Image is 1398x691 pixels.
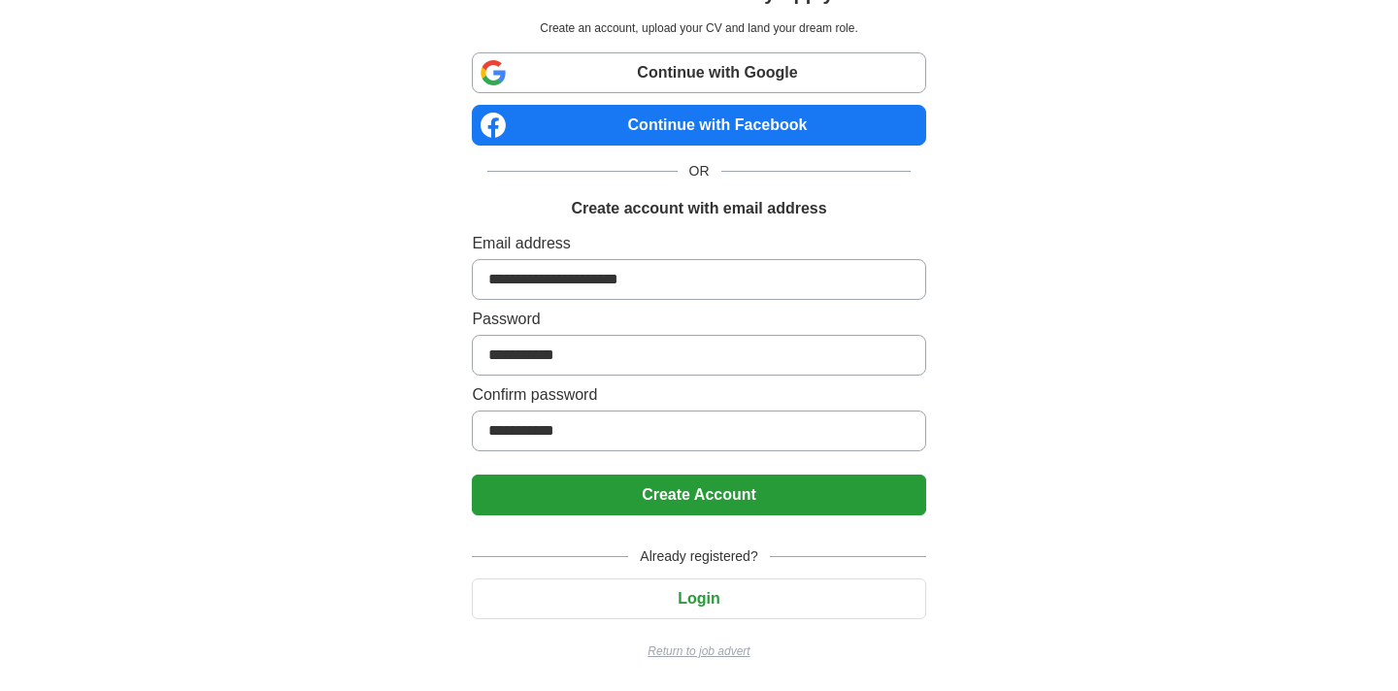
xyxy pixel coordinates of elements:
a: Continue with Facebook [472,105,925,146]
label: Password [472,308,925,331]
a: Continue with Google [472,52,925,93]
span: OR [678,161,721,181]
button: Login [472,578,925,619]
a: Login [472,590,925,607]
a: Return to job advert [472,642,925,660]
h1: Create account with email address [571,197,826,220]
button: Create Account [472,475,925,515]
label: Email address [472,232,925,255]
p: Create an account, upload your CV and land your dream role. [476,19,921,37]
label: Confirm password [472,383,925,407]
span: Already registered? [628,546,769,567]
